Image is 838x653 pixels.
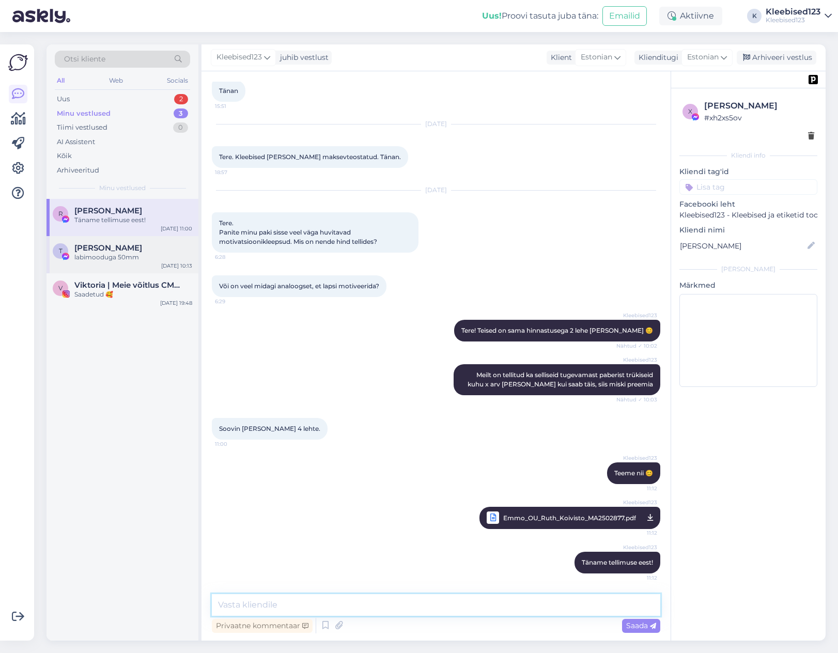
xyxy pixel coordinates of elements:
div: Klienditugi [634,52,678,63]
p: Märkmed [679,280,817,291]
div: Socials [165,74,190,87]
div: Aktiivne [659,7,722,25]
div: Uus [57,94,70,104]
div: [DATE] 19:48 [160,299,192,307]
span: 11:00 [215,440,254,448]
div: juhib vestlust [276,52,329,63]
input: Lisa tag [679,179,817,195]
div: labimooduga 50mm [74,253,192,262]
div: Saadetud 🥰 [74,290,192,299]
p: Kleebised123 - Kleebised ja etiketid toodetele ning kleebised autodele. [679,210,817,221]
span: V [58,284,63,292]
div: Kleebised123 [766,8,820,16]
div: # xh2xs5ov [704,112,814,123]
a: Kleebised123Emmo_OU_Ruth_Koivisto_MA2502877.pdf11:12 [479,507,660,529]
span: Emmo_OU_Ruth_Koivisto_MA2502877.pdf [503,511,636,524]
span: T [59,247,63,255]
p: Facebooki leht [679,199,817,210]
div: All [55,74,67,87]
span: 11:12 [618,574,657,582]
div: Klient [547,52,572,63]
div: Arhiveeritud [57,165,99,176]
div: K [747,9,762,23]
span: Kleebised123 [216,52,262,63]
span: Teeme nii 😊 [614,469,653,477]
span: Otsi kliente [64,54,105,65]
div: 0 [173,122,188,133]
a: Kleebised123Kleebised123 [766,8,832,24]
span: 11:12 [618,526,657,539]
span: Tere. Kleebised [PERSON_NAME] maksevteostatud. Tänan. [219,153,401,161]
div: Minu vestlused [57,108,111,119]
p: Kliendi nimi [679,225,817,236]
img: pd [809,75,818,84]
span: Kleebised123 [618,454,657,462]
span: 6:29 [215,298,254,305]
div: Kliendi info [679,151,817,160]
button: Emailid [602,6,647,26]
div: [DATE] [212,185,660,195]
div: [DATE] 11:00 [161,225,192,232]
span: Kleebised123 [618,499,657,506]
span: Täname tellimuse eest! [582,558,653,566]
div: 3 [174,108,188,119]
div: Proovi tasuta juba täna: [482,10,598,22]
span: 11:12 [618,485,657,492]
div: [DATE] [212,119,660,129]
div: Täname tellimuse eest! [74,215,192,225]
span: Tarmo Piho [74,243,142,253]
b: Uus! [482,11,502,21]
div: Privaatne kommentaar [212,619,313,633]
span: Kleebised123 [618,543,657,551]
span: Või on veel midagi analoogset, et lapsi motiveerida? [219,282,379,290]
span: Nähtud ✓ 10:02 [616,342,657,350]
span: Kleebised123 [618,356,657,364]
span: R [58,210,63,217]
input: Lisa nimi [680,240,805,252]
span: Estonian [687,52,719,63]
div: [PERSON_NAME] [704,100,814,112]
div: Web [107,74,125,87]
div: Arhiveeri vestlus [737,51,816,65]
div: AI Assistent [57,137,95,147]
span: 6:28 [215,253,254,261]
span: 18:57 [215,168,254,176]
div: Tiimi vestlused [57,122,107,133]
span: x [688,107,692,115]
span: Estonian [581,52,612,63]
div: Kleebised123 [766,16,820,24]
span: Tere. Panite minu paki sisse veel väga huvitavad motivatsioonikleepsud. Mis on nende hind tellides? [219,219,377,245]
span: Ruth Kõivisto [74,206,142,215]
span: Tere! Teised on sama hinnastusega 2 lehe [PERSON_NAME] 😊 [461,326,653,334]
span: Viktoria | Meie võitlus CMVga ✨ [74,281,182,290]
div: 2 [174,94,188,104]
span: Tänan [219,87,238,95]
p: Kliendi tag'id [679,166,817,177]
span: 15:51 [215,102,254,110]
span: Kleebised123 [618,312,657,319]
img: Askly Logo [8,53,28,72]
div: Kõik [57,151,72,161]
span: Saada [626,621,656,630]
span: Soovin [PERSON_NAME] 4 lehte. [219,425,320,432]
span: Nähtud ✓ 10:03 [616,396,657,403]
span: Minu vestlused [99,183,146,193]
span: Meilt on tellitud ka selliseid tugevamast paberist trükiseid kuhu x arv [PERSON_NAME] kui saab tä... [468,371,655,388]
div: [PERSON_NAME] [679,265,817,274]
div: [DATE] 10:13 [161,262,192,270]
